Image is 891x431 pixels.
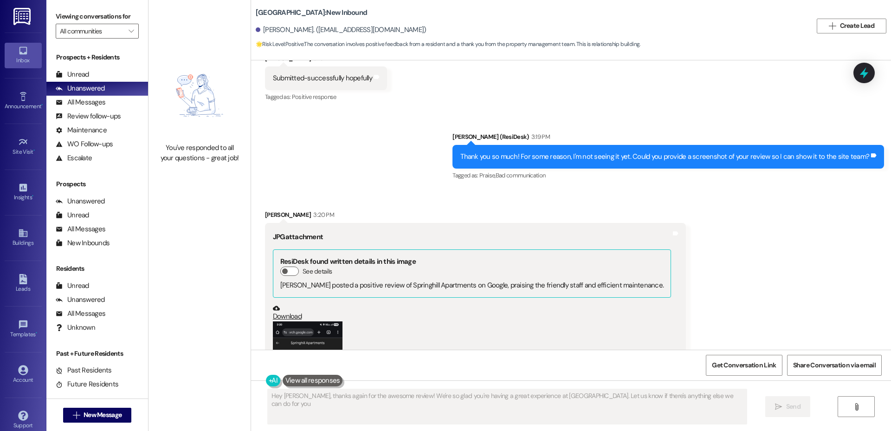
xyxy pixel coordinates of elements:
span: New Message [84,410,122,420]
span: • [32,193,33,199]
a: Insights • [5,180,42,205]
span: • [41,102,43,108]
div: New Inbounds [56,238,110,248]
a: Inbox [5,43,42,68]
label: See details [303,267,332,276]
div: Past + Future Residents [46,349,148,359]
div: Unanswered [56,196,105,206]
a: Leads [5,271,42,296]
div: Tagged as: [452,169,884,182]
i:  [775,403,782,411]
div: Maintenance [56,125,107,135]
button: New Message [63,408,132,423]
div: Unanswered [56,295,105,305]
strong: 🌟 Risk Level: Positive [256,40,303,48]
div: Thank you so much! For some reason, I'm not seeing it yet. Could you provide a screenshot of your... [460,152,869,162]
div: Unread [56,281,89,291]
button: Get Conversation Link [706,355,782,376]
div: Review follow-ups [56,111,121,121]
img: empty-state [159,52,240,139]
div: [PERSON_NAME] [265,210,686,223]
div: Unknown [56,323,95,333]
span: Bad communication [496,171,546,179]
div: 3:20 PM [311,210,334,220]
span: Get Conversation Link [712,360,776,370]
span: • [33,147,35,154]
span: Praise , [479,171,495,179]
div: Unread [56,210,89,220]
img: ResiDesk Logo [13,8,32,25]
div: Submitted-successfully hopefully [273,73,372,83]
span: Create Lead [840,21,874,31]
a: Account [5,362,42,387]
div: WO Follow-ups [56,139,113,149]
div: Future Residents [56,379,118,389]
span: Positive response [292,93,336,101]
div: [PERSON_NAME] posted a positive review of Springhill Apartments on Google, praising the friendly ... [280,281,664,290]
div: [PERSON_NAME]. ([EMAIL_ADDRESS][DOMAIN_NAME]) [256,25,426,35]
span: • [36,330,37,336]
div: Prospects + Residents [46,52,148,62]
div: Past Residents [56,366,112,375]
button: Create Lead [817,19,886,33]
input: All communities [60,24,124,39]
i:  [129,27,134,35]
button: Send [765,396,810,417]
div: Prospects [46,179,148,189]
div: All Messages [56,98,105,107]
a: Site Visit • [5,134,42,159]
button: Share Conversation via email [787,355,882,376]
b: JPG attachment [273,232,323,242]
div: Unread [56,70,89,79]
a: Download [273,305,671,321]
div: Residents [46,264,148,274]
div: Escalate [56,153,92,163]
div: 3:19 PM [529,132,550,142]
span: Share Conversation via email [793,360,876,370]
div: All Messages [56,309,105,319]
div: Unanswered [56,84,105,93]
i:  [73,411,80,419]
b: ResiDesk found written details in this image [280,257,416,266]
span: : The conversation involves positive feedback from a resident and a thank you from the property m... [256,39,640,49]
a: Templates • [5,317,42,342]
span: Send [786,402,801,411]
div: [PERSON_NAME] (ResiDesk) [452,132,884,145]
textarea: Hey [PERSON_NAME], thanks again for the awesome review! We're so glad you're having a great exper... [268,389,747,424]
label: Viewing conversations for [56,9,139,24]
div: All Messages [56,224,105,234]
i:  [853,403,860,411]
div: You've responded to all your questions - great job! [159,143,240,163]
a: Buildings [5,225,42,250]
div: Tagged as: [265,90,387,104]
i:  [829,22,836,30]
b: [GEOGRAPHIC_DATA]: New Inbound [256,8,367,18]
